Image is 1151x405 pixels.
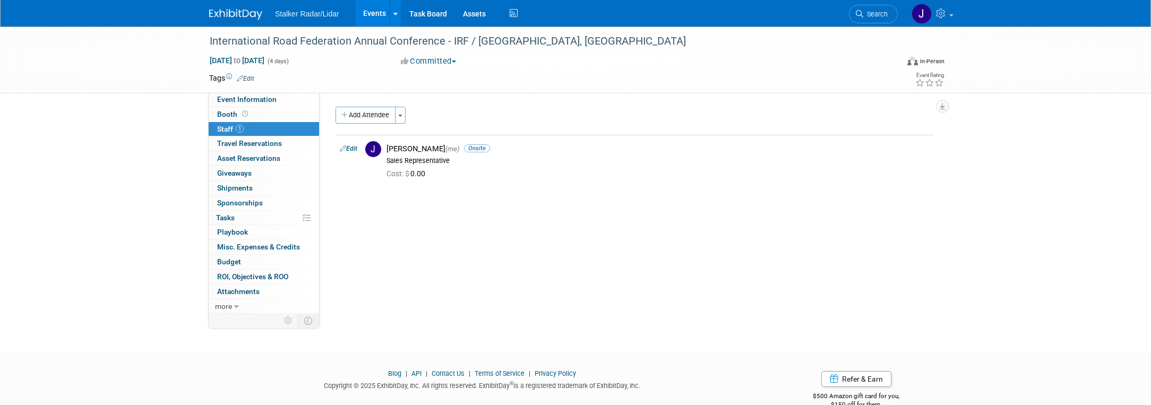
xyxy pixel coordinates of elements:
[403,369,410,377] span: |
[209,225,319,239] a: Playbook
[466,369,473,377] span: |
[915,73,944,78] div: Event Rating
[217,125,244,133] span: Staff
[275,10,339,18] span: Stalker Radar/Lidar
[217,95,277,104] span: Event Information
[209,211,319,225] a: Tasks
[209,9,262,20] img: ExhibitDay
[920,57,944,65] div: In-Person
[209,378,755,391] div: Copyright © 2025 ExhibitDay, Inc. All rights reserved. ExhibitDay is a registered trademark of Ex...
[217,243,300,251] span: Misc. Expenses & Credits
[209,151,319,166] a: Asset Reservations
[388,369,401,377] a: Blog
[835,55,944,71] div: Event Format
[217,110,250,118] span: Booth
[445,145,459,153] span: (me)
[475,369,525,377] a: Terms of Service
[849,5,898,23] a: Search
[365,141,381,157] img: J.jpg
[217,199,263,207] span: Sponsorships
[217,154,280,162] span: Asset Reservations
[236,125,244,133] span: 1
[209,285,319,299] a: Attachments
[206,32,882,51] div: International Road Federation Annual Conference - IRF / [GEOGRAPHIC_DATA], [GEOGRAPHIC_DATA]
[217,287,260,296] span: Attachments
[464,144,490,152] span: Onsite
[209,56,265,65] span: [DATE] [DATE]
[217,139,282,148] span: Travel Reservations
[411,369,422,377] a: API
[209,270,319,284] a: ROI, Objectives & ROO
[336,107,396,124] button: Add Attendee
[397,56,460,67] button: Committed
[216,213,235,222] span: Tasks
[340,145,357,152] a: Edit
[535,369,576,377] a: Privacy Policy
[217,257,241,266] span: Budget
[912,4,932,24] img: John Kestel
[209,240,319,254] a: Misc. Expenses & Credits
[298,314,320,328] td: Toggle Event Tabs
[217,184,253,192] span: Shipments
[215,302,232,311] span: more
[386,169,430,178] span: 0.00
[209,107,319,122] a: Booth
[217,228,248,236] span: Playbook
[209,73,254,83] td: Tags
[510,381,513,386] sup: ®
[209,92,319,107] a: Event Information
[209,136,319,151] a: Travel Reservations
[279,314,298,328] td: Personalize Event Tab Strip
[217,169,252,177] span: Giveaways
[209,166,319,180] a: Giveaways
[209,181,319,195] a: Shipments
[209,299,319,314] a: more
[863,10,888,18] span: Search
[907,57,918,65] img: Format-Inperson.png
[232,56,242,65] span: to
[209,196,319,210] a: Sponsorships
[267,58,289,65] span: (4 days)
[432,369,465,377] a: Contact Us
[386,157,930,165] div: Sales Representative
[386,169,410,178] span: Cost: $
[209,122,319,136] a: Staff1
[526,369,533,377] span: |
[217,272,288,281] span: ROI, Objectives & ROO
[240,110,250,118] span: Booth not reserved yet
[423,369,430,377] span: |
[237,75,254,82] a: Edit
[821,371,891,387] a: Refer & Earn
[386,144,930,154] div: [PERSON_NAME]
[209,255,319,269] a: Budget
